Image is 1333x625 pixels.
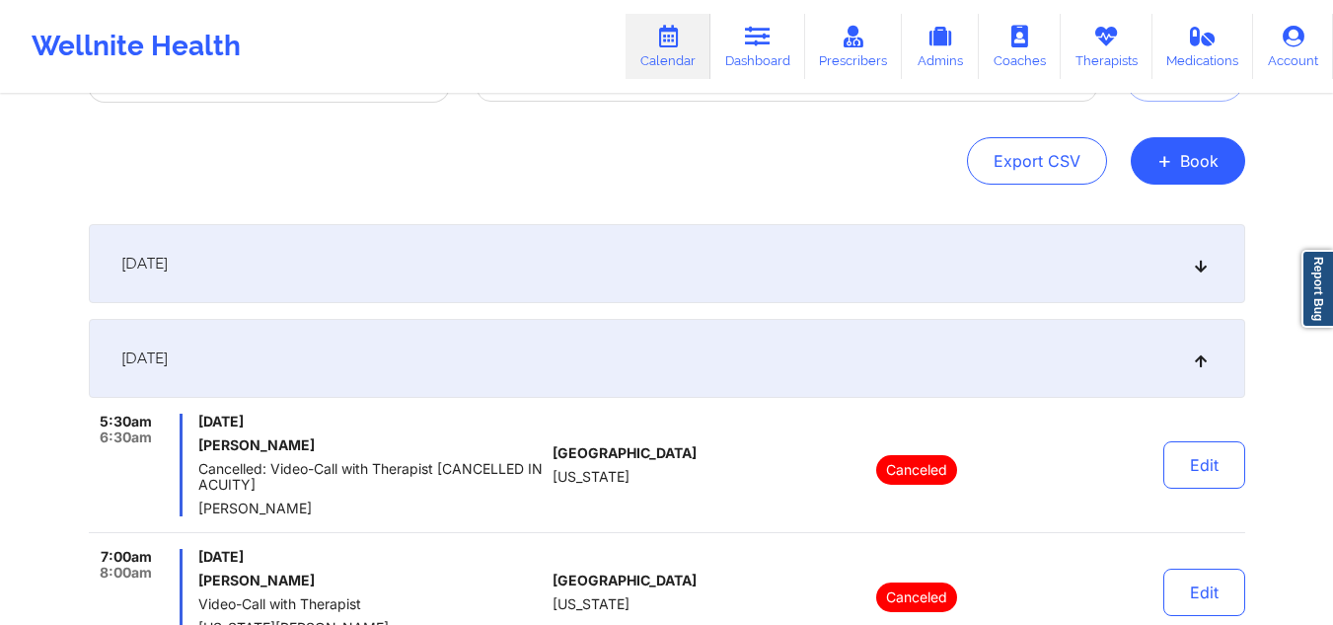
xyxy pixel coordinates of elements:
span: Video-Call with Therapist [198,596,545,612]
button: +Book [1131,137,1245,185]
span: [PERSON_NAME] [198,501,545,516]
h6: [PERSON_NAME] [198,437,545,453]
span: [US_STATE] [553,469,629,485]
span: [GEOGRAPHIC_DATA] [553,445,697,461]
a: Therapists [1061,14,1152,79]
a: Dashboard [710,14,805,79]
a: Medications [1152,14,1254,79]
span: [DATE] [198,414,545,430]
span: + [1157,155,1172,166]
span: [GEOGRAPHIC_DATA] [553,573,697,588]
a: Coaches [979,14,1061,79]
button: Edit [1163,441,1245,489]
h6: [PERSON_NAME] [198,573,545,588]
span: [US_STATE] [553,596,629,612]
span: [DATE] [121,349,168,368]
span: 8:00am [100,565,152,581]
span: [DATE] [121,254,168,273]
span: 7:00am [101,549,152,565]
span: Cancelled: Video-Call with Therapist [CANCELLED IN ACUITY] [198,461,545,493]
p: Canceled [876,455,957,485]
a: Calendar [626,14,710,79]
p: Canceled [876,583,957,612]
button: Edit [1163,569,1245,616]
a: Prescribers [805,14,903,79]
span: 6:30am [100,430,152,445]
a: Report Bug [1301,250,1333,328]
a: Admins [902,14,979,79]
button: Export CSV [967,137,1107,185]
span: 5:30am [100,414,152,430]
span: [DATE] [198,549,545,565]
a: Account [1253,14,1333,79]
